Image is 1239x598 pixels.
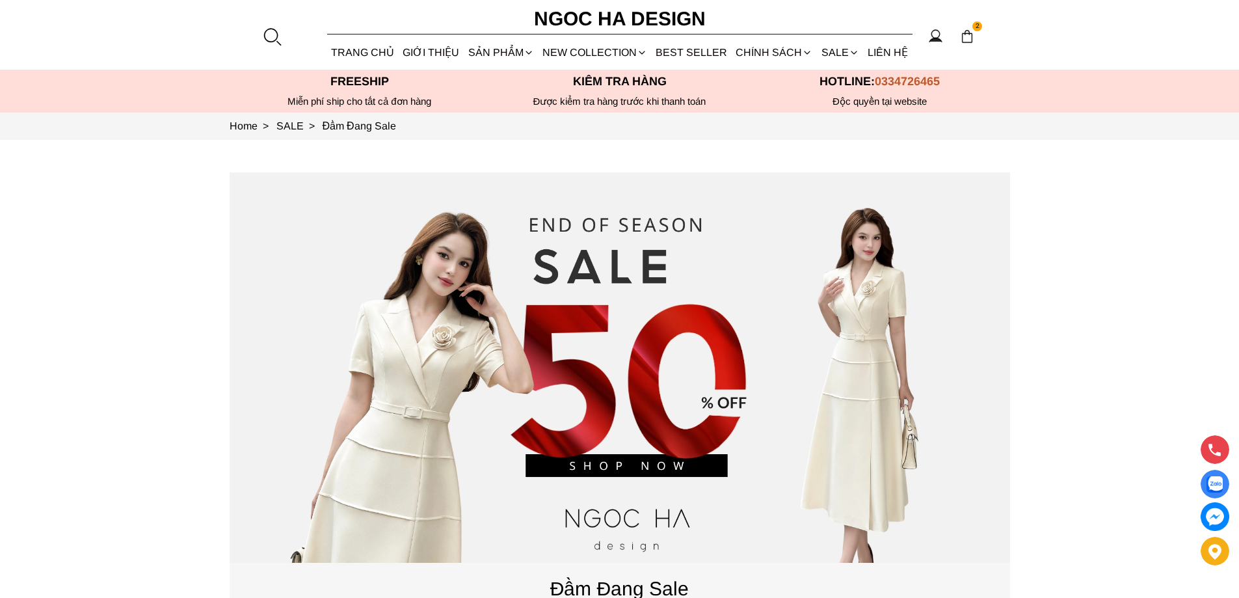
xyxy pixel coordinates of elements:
[464,35,538,70] div: SẢN PHẨM
[1201,502,1229,531] a: messenger
[732,35,817,70] div: Chính sách
[230,96,490,107] div: Miễn phí ship cho tất cả đơn hàng
[573,75,667,88] font: Kiểm tra hàng
[1206,476,1223,493] img: Display image
[750,96,1010,107] h6: Độc quyền tại website
[875,75,940,88] span: 0334726465
[399,35,464,70] a: GIỚI THIỆU
[972,21,983,32] span: 2
[230,120,276,131] a: Link to Home
[323,120,396,131] a: Link to Đầm Đang Sale
[230,75,490,88] p: Freeship
[863,35,912,70] a: LIÊN HỆ
[522,3,717,34] a: Ngoc Ha Design
[327,35,399,70] a: TRANG CHỦ
[817,35,863,70] a: SALE
[276,120,323,131] a: Link to SALE
[652,35,732,70] a: BEST SELLER
[960,29,974,44] img: img-CART-ICON-ksit0nf1
[750,75,1010,88] p: Hotline:
[1201,470,1229,498] a: Display image
[258,120,274,131] span: >
[538,35,651,70] a: NEW COLLECTION
[304,120,320,131] span: >
[490,96,750,107] p: Được kiểm tra hàng trước khi thanh toán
